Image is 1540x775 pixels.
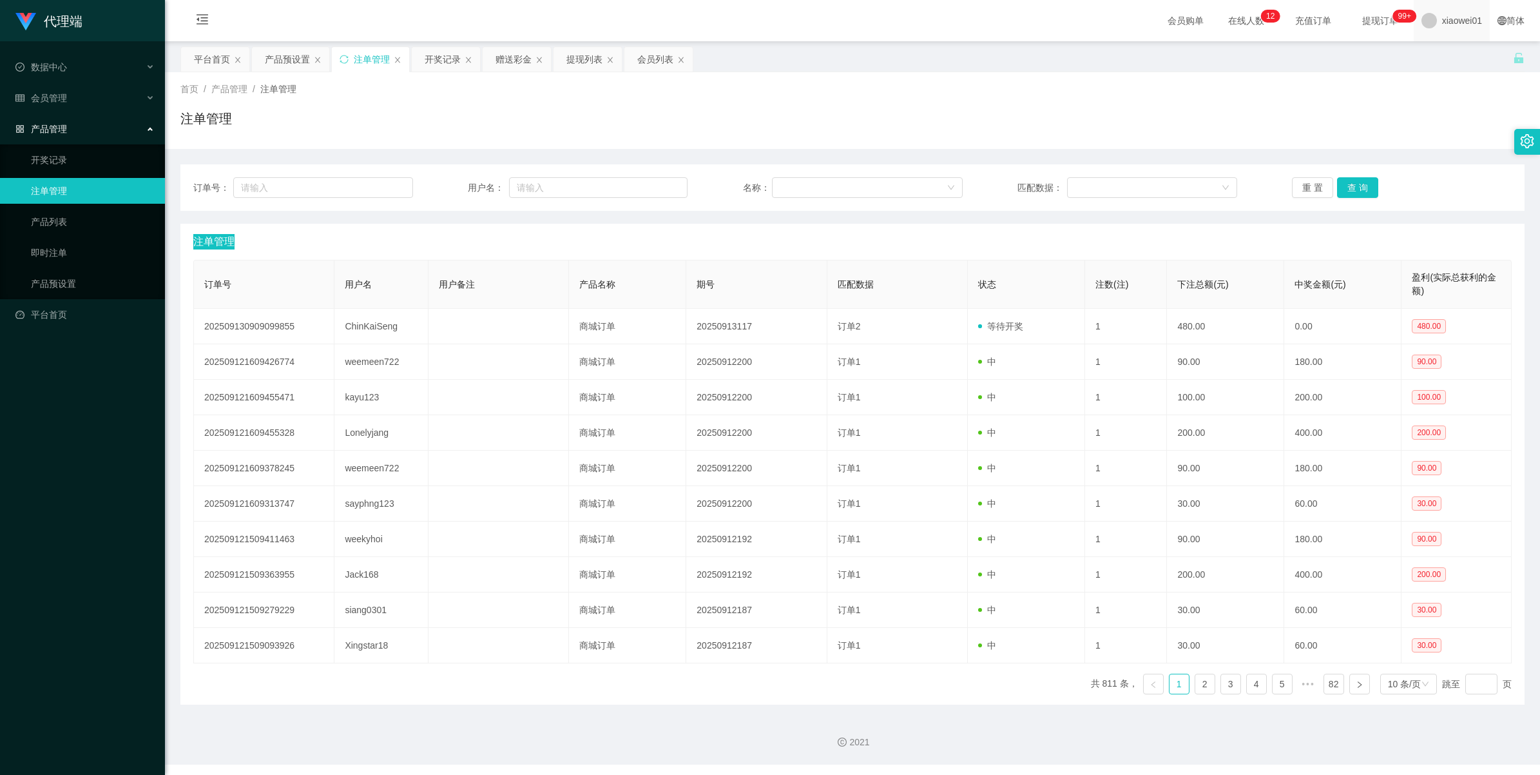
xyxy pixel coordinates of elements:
[1295,279,1345,289] span: 中奖金额(元)
[194,380,334,415] td: 202509121609455471
[1337,177,1378,198] button: 查 询
[334,415,428,451] td: Lonelyjang
[1284,451,1401,486] td: 180.00
[1222,16,1271,25] span: 在线人数
[15,124,24,133] i: 图标: appstore-o
[978,321,1023,331] span: 等待开奖
[1393,10,1416,23] sup: 1183
[334,309,428,344] td: ChinKaiSeng
[978,498,996,509] span: 中
[838,605,861,615] span: 订单1
[31,240,155,266] a: 即时注单
[838,640,861,651] span: 订单1
[314,56,322,64] i: 图标: close
[1169,674,1189,694] li: 1
[1167,415,1284,451] td: 200.00
[838,357,861,367] span: 订单1
[509,177,688,198] input: 请输入
[1284,415,1401,451] td: 400.00
[1356,681,1363,689] i: 图标: right
[253,84,255,94] span: /
[569,344,686,380] td: 商城订单
[15,93,67,103] span: 会员管理
[1412,426,1446,440] span: 200.00
[1412,461,1441,475] span: 90.00
[193,234,235,250] span: 注单管理
[180,1,224,42] i: 图标: menu-fold
[194,557,334,593] td: 202509121509363955
[978,605,996,615] span: 中
[569,309,686,344] td: 商城订单
[686,309,827,344] td: 20250913117
[211,84,247,94] span: 产品管理
[1167,593,1284,628] td: 30.00
[1421,680,1429,689] i: 图标: down
[569,593,686,628] td: 商城订单
[1169,674,1189,694] a: 1
[535,56,543,64] i: 图标: close
[1143,674,1164,694] li: 上一页
[334,557,428,593] td: Jack168
[1085,309,1167,344] td: 1
[1177,279,1228,289] span: 下注总额(元)
[1284,522,1401,557] td: 180.00
[1085,344,1167,380] td: 1
[978,427,996,438] span: 中
[838,738,847,747] i: 图标: copyright
[468,181,509,195] span: 用户名：
[1150,681,1157,689] i: 图标: left
[677,56,685,64] i: 图标: close
[15,62,67,72] span: 数据中心
[1017,181,1067,195] span: 匹配数据：
[1284,344,1401,380] td: 180.00
[1284,628,1401,663] td: 60.00
[838,321,861,331] span: 订单2
[233,177,413,198] input: 请输入
[686,522,827,557] td: 20250912192
[1222,184,1229,193] i: 图标: down
[180,84,198,94] span: 首页
[194,451,334,486] td: 202509121609378245
[234,56,242,64] i: 图标: close
[1220,674,1241,694] li: 3
[1167,486,1284,522] td: 30.00
[1085,451,1167,486] td: 1
[838,463,861,473] span: 订单1
[15,124,67,134] span: 产品管理
[334,628,428,663] td: Xingstar18
[194,415,334,451] td: 202509121609455328
[978,640,996,651] span: 中
[1247,674,1266,694] a: 4
[1388,674,1421,694] div: 10 条/页
[838,279,874,289] span: 匹配数据
[978,569,996,580] span: 中
[496,47,532,72] div: 赠送彩金
[569,628,686,663] td: 商城订单
[1261,10,1280,23] sup: 12
[194,344,334,380] td: 202509121609426774
[637,47,673,72] div: 会员列表
[1412,567,1446,582] span: 200.00
[1221,674,1240,694] a: 3
[569,522,686,557] td: 商城订单
[260,84,296,94] span: 注单管理
[265,47,310,72] div: 产品预设置
[838,392,861,402] span: 订单1
[569,380,686,415] td: 商城订单
[1272,674,1293,694] li: 5
[193,181,233,195] span: 订单号：
[978,357,996,367] span: 中
[1412,532,1441,546] span: 90.00
[1356,16,1405,25] span: 提现订单
[978,463,996,473] span: 中
[1412,603,1441,617] span: 30.00
[180,109,232,128] h1: 注单管理
[194,522,334,557] td: 202509121509411463
[1085,628,1167,663] td: 1
[1266,10,1271,23] p: 1
[194,628,334,663] td: 202509121509093926
[194,486,334,522] td: 202509121609313747
[334,522,428,557] td: weekyhoi
[1085,593,1167,628] td: 1
[1167,344,1284,380] td: 90.00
